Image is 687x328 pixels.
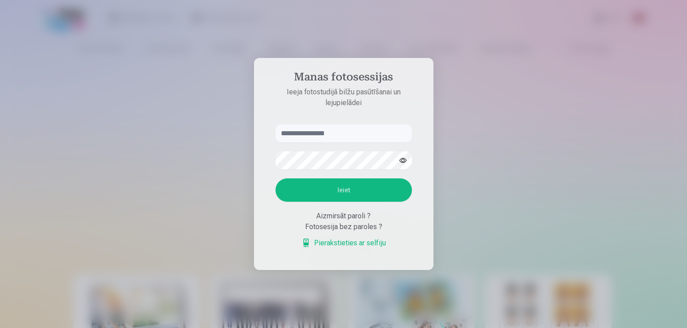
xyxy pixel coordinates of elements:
h4: Manas fotosessijas [267,71,421,87]
a: Pierakstieties ar selfiju [302,238,386,248]
div: Fotosesija bez paroles ? [276,222,412,232]
div: Aizmirsāt paroli ? [276,211,412,222]
p: Ieeja fotostudijā bilžu pasūtīšanai un lejupielādei [267,87,421,108]
button: Ieiet [276,178,412,202]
